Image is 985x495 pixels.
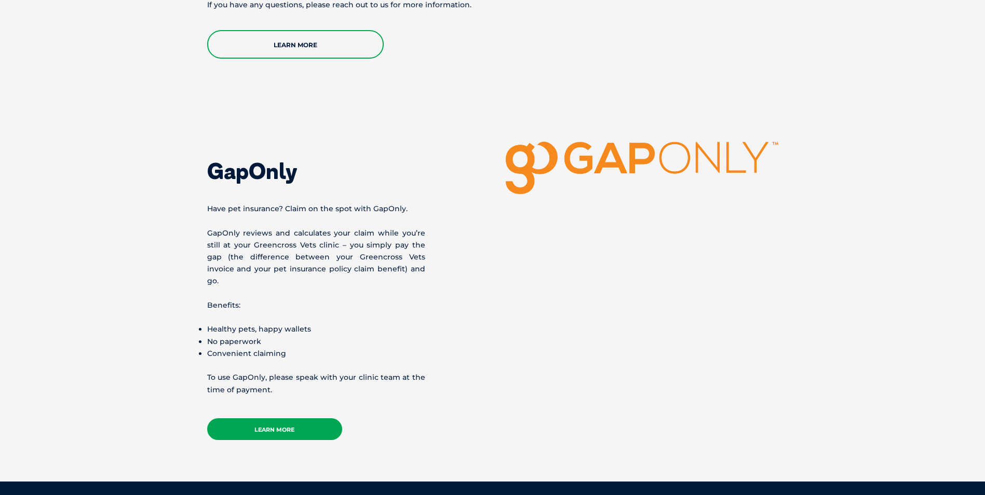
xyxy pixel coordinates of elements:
h2: GapOnly [207,160,425,182]
p: Have pet insurance? Claim on the spot with GapOnly. [207,203,425,215]
p: To use GapOnly, please speak with your clinic team at the time of payment. [207,372,425,395]
a: Learn More [207,30,384,59]
li: Healthy pets, happy wallets [207,323,425,335]
p: Benefits: [207,299,425,311]
li: No paperwork [207,336,425,348]
button: Search [965,47,975,58]
li: Convenient claiming [207,348,425,360]
a: Learn More [207,418,342,440]
p: GapOnly reviews and calculates your claim while you’re still at your Greencross Vets clinic – you... [207,227,425,287]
